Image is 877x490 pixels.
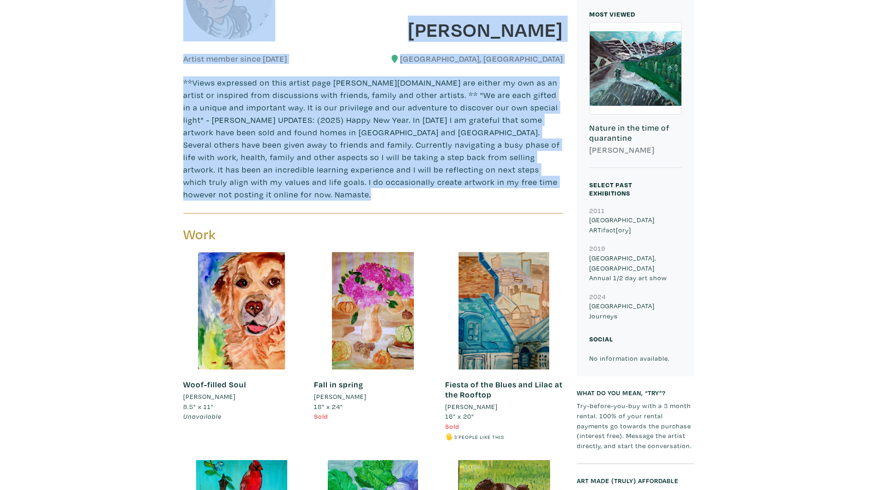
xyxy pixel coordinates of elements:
[314,379,363,390] a: Fall in spring
[183,54,287,64] h6: Artist member since [DATE]
[589,206,605,215] small: 2011
[183,402,214,411] span: 8.5" x 11"
[589,292,606,301] small: 2024
[445,432,563,442] li: 🖐️
[445,402,498,412] li: [PERSON_NAME]
[454,433,504,440] small: 3 people like this
[314,392,366,402] li: [PERSON_NAME]
[589,244,605,253] small: 2019
[589,301,682,321] p: [GEOGRAPHIC_DATA] Journeys
[589,145,682,155] h6: [PERSON_NAME]
[183,392,236,402] li: [PERSON_NAME]
[589,334,613,343] small: Social
[589,10,635,18] small: MOST VIEWED
[589,253,682,283] p: [GEOGRAPHIC_DATA], [GEOGRAPHIC_DATA] Annual 1/2 day art show
[589,215,682,235] p: [GEOGRAPHIC_DATA] ARTifact[ory]
[183,392,301,402] a: [PERSON_NAME]
[577,401,694,450] p: Try-before-you-buy with a 3 month rental. 100% of your rental payments go towards the purchase (i...
[589,123,682,143] h6: Nature in the time of quarantine
[589,180,632,197] small: Select Past Exhibitions
[183,379,246,390] a: Woof-filled Soul
[380,54,563,64] h6: [GEOGRAPHIC_DATA], [GEOGRAPHIC_DATA]
[183,412,221,421] span: Unavailable
[445,422,459,431] span: Sold
[445,412,474,421] span: 16" x 20"
[183,226,366,243] h3: Work
[445,402,563,412] a: [PERSON_NAME]
[577,389,694,397] h6: What do you mean, “try”?
[445,379,563,400] a: Fiesta of the Blues and Lilac at the Rooftop
[589,354,670,363] small: No information available.
[577,477,694,484] h6: Art made (truly) affordable
[314,412,328,421] span: Sold
[380,17,563,41] h1: [PERSON_NAME]
[183,76,563,201] p: **Views expressed on this artist page [PERSON_NAME][DOMAIN_NAME] are either my own as an artist o...
[314,402,343,411] span: 18" x 24"
[589,22,682,167] a: Nature in the time of quarantine [PERSON_NAME]
[314,392,431,402] a: [PERSON_NAME]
